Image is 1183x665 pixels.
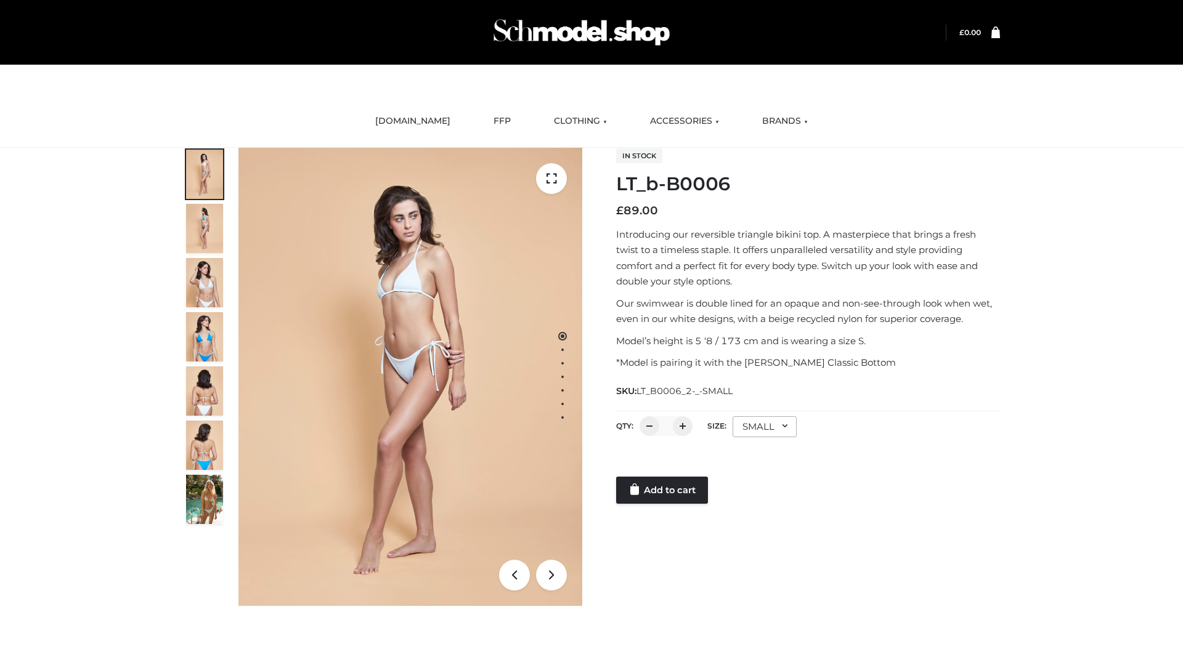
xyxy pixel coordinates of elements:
[186,204,223,253] img: ArielClassicBikiniTop_CloudNine_AzureSky_OW114ECO_2-scaled.jpg
[959,28,981,37] a: £0.00
[636,385,733,397] span: LT_B0006_2-_-SMALL
[753,108,817,135] a: BRANDS
[186,312,223,361] img: ArielClassicBikiniTop_CloudNine_AzureSky_OW114ECO_4-scaled.jpg
[707,421,726,430] label: Size:
[616,204,658,217] bdi: 89.00
[616,421,633,430] label: QTY:
[616,477,708,504] a: Add to cart
[186,366,223,416] img: ArielClassicBikiniTop_CloudNine_AzureSky_OW114ECO_7-scaled.jpg
[733,416,797,437] div: SMALL
[641,108,728,135] a: ACCESSORIES
[616,204,624,217] span: £
[959,28,964,37] span: £
[616,173,1000,195] h1: LT_b-B0006
[545,108,616,135] a: CLOTHING
[616,227,1000,289] p: Introducing our reversible triangle bikini top. A masterpiece that brings a fresh twist to a time...
[489,8,674,57] img: Schmodel Admin 964
[959,28,981,37] bdi: 0.00
[616,384,734,398] span: SKU:
[186,421,223,470] img: ArielClassicBikiniTop_CloudNine_AzureSky_OW114ECO_8-scaled.jpg
[484,108,520,135] a: FFP
[616,296,1000,327] p: Our swimwear is double lined for an opaque and non-see-through look when wet, even in our white d...
[238,148,582,606] img: ArielClassicBikiniTop_CloudNine_AzureSky_OW114ECO_1
[186,150,223,199] img: ArielClassicBikiniTop_CloudNine_AzureSky_OW114ECO_1-scaled.jpg
[616,333,1000,349] p: Model’s height is 5 ‘8 / 173 cm and is wearing a size S.
[186,475,223,524] img: Arieltop_CloudNine_AzureSky2.jpg
[366,108,460,135] a: [DOMAIN_NAME]
[616,148,662,163] span: In stock
[186,258,223,307] img: ArielClassicBikiniTop_CloudNine_AzureSky_OW114ECO_3-scaled.jpg
[616,355,1000,371] p: *Model is pairing it with the [PERSON_NAME] Classic Bottom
